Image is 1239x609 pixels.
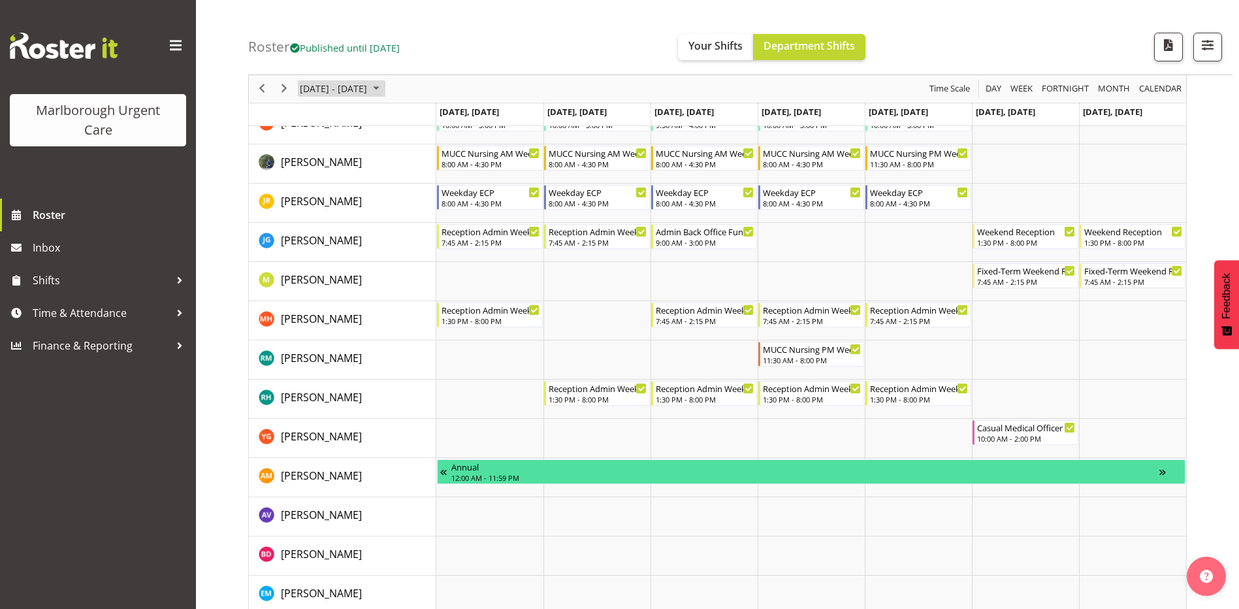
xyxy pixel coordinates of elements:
span: [PERSON_NAME] [281,233,362,248]
div: Margret Hall"s event - Reception Admin Weekday PM Begin From Monday, October 13, 2025 at 1:30:00 ... [437,303,543,327]
div: Yvette Geels"s event - Casual Medical Officer Weekend Begin From Saturday, October 18, 2025 at 10... [973,420,1078,445]
span: [PERSON_NAME] [281,351,362,365]
div: Reception Admin Weekday PM [442,303,539,316]
div: 11:30 AM - 8:00 PM [870,159,968,169]
span: Roster [33,205,189,225]
div: Josephine Godinez"s event - Admin Back Office Functions Begin From Wednesday, October 15, 2025 at... [651,224,757,249]
button: Previous [253,81,271,97]
td: Margret Hall resource [249,301,436,340]
a: [PERSON_NAME] [281,546,362,562]
span: [PERSON_NAME] [281,586,362,601]
div: Casual Medical Officer Weekend [977,421,1075,434]
button: Timeline Week [1008,81,1035,97]
div: 1:30 PM - 8:00 PM [656,394,754,404]
span: Month [1097,81,1131,97]
div: Reception Admin Weekday AM [870,303,968,316]
div: MUCC Nursing AM Weekday [656,146,754,159]
div: Reception Admin Weekday PM [870,382,968,395]
img: Rosterit website logo [10,33,118,59]
td: Beata Danielek resource [249,536,436,576]
div: Margie Vuto"s event - Fixed-Term Weekend Reception Begin From Sunday, October 19, 2025 at 7:45:00... [1080,263,1185,288]
div: Margret Hall"s event - Reception Admin Weekday AM Begin From Thursday, October 16, 2025 at 7:45:0... [758,303,864,327]
div: Margret Hall"s event - Reception Admin Weekday AM Begin From Wednesday, October 15, 2025 at 7:45:... [651,303,757,327]
div: Rochelle Harris"s event - Reception Admin Weekday PM Begin From Tuesday, October 14, 2025 at 1:30... [544,381,650,406]
div: Reception Admin Weekday AM [656,303,754,316]
span: [PERSON_NAME] [281,116,362,130]
span: [DATE], [DATE] [762,106,821,118]
h4: Roster [248,39,400,54]
span: Your Shifts [688,39,743,53]
div: 8:00 AM - 4:30 PM [870,198,968,208]
div: Gloria Varghese"s event - MUCC Nursing AM Weekday Begin From Thursday, October 16, 2025 at 8:00:0... [758,146,864,171]
td: Rachel Murphy resource [249,340,436,380]
td: Gloria Varghese resource [249,144,436,184]
div: 7:45 AM - 2:15 PM [977,276,1075,287]
div: 8:00 AM - 4:30 PM [763,198,861,208]
span: [DATE], [DATE] [547,106,607,118]
div: Reception Admin Weekday PM [763,382,861,395]
td: Jacinta Rangi resource [249,184,436,223]
div: Gloria Varghese"s event - MUCC Nursing PM Weekday Begin From Friday, October 17, 2025 at 11:30:00... [865,146,971,171]
div: MUCC Nursing PM Weekday [763,342,861,355]
div: 10:00 AM - 2:00 PM [977,433,1075,444]
a: [PERSON_NAME] [281,233,362,248]
div: Rochelle Harris"s event - Reception Admin Weekday PM Begin From Wednesday, October 15, 2025 at 1:... [651,381,757,406]
button: Fortnight [1040,81,1091,97]
div: 8:00 AM - 4:30 PM [549,198,647,208]
span: Time & Attendance [33,303,170,323]
div: October 13 - 19, 2025 [295,75,387,103]
div: Fixed-Term Weekend Reception [1084,264,1182,277]
div: 9:00 AM - 3:00 PM [656,237,754,248]
div: 8:00 AM - 4:30 PM [442,159,539,169]
div: MUCC Nursing PM Weekday [870,146,968,159]
span: Department Shifts [764,39,855,53]
td: Alexandra Madigan resource [249,458,436,497]
div: Weekend Reception [1084,225,1182,238]
div: next period [273,75,295,103]
div: Josephine Godinez"s event - Weekend Reception Begin From Sunday, October 19, 2025 at 1:30:00 PM G... [1080,224,1185,249]
span: Finance & Reporting [33,336,170,355]
td: Josephine Godinez resource [249,223,436,262]
div: 8:00 AM - 4:30 PM [656,159,754,169]
button: Filter Shifts [1193,33,1222,61]
div: Weekday ECP [656,186,754,199]
span: [PERSON_NAME] [281,390,362,404]
div: 7:45 AM - 2:15 PM [442,237,539,248]
div: 8:00 AM - 4:30 PM [656,198,754,208]
span: [PERSON_NAME] [281,429,362,444]
a: [PERSON_NAME] [281,272,362,288]
span: Day [984,81,1003,97]
div: previous period [251,75,273,103]
div: 12:00 AM - 11:59 PM [451,472,1159,483]
a: [PERSON_NAME] [281,429,362,444]
div: Weekend Reception [977,225,1075,238]
div: 1:30 PM - 8:00 PM [549,394,647,404]
button: Timeline Month [1096,81,1133,97]
div: 1:30 PM - 8:00 PM [1084,237,1182,248]
a: [PERSON_NAME] [281,154,362,170]
button: Department Shifts [753,34,865,60]
a: [PERSON_NAME] [281,468,362,484]
span: [PERSON_NAME] [281,508,362,522]
span: [DATE], [DATE] [1083,106,1142,118]
div: MUCC Nursing AM Weekday [549,146,647,159]
span: [DATE], [DATE] [869,106,928,118]
div: Josephine Godinez"s event - Weekend Reception Begin From Saturday, October 18, 2025 at 1:30:00 PM... [973,224,1078,249]
div: Rochelle Harris"s event - Reception Admin Weekday PM Begin From Thursday, October 16, 2025 at 1:3... [758,381,864,406]
span: calendar [1138,81,1183,97]
div: Jacinta Rangi"s event - Weekday ECP Begin From Friday, October 17, 2025 at 8:00:00 AM GMT+13:00 E... [865,185,971,210]
span: [DATE], [DATE] [976,106,1035,118]
div: Fixed-Term Weekend Reception [977,264,1075,277]
div: Reception Admin Weekday PM [656,382,754,395]
div: MUCC Nursing AM Weekday [442,146,539,159]
a: [PERSON_NAME] [281,389,362,405]
button: Time Scale [927,81,973,97]
div: Annual [451,460,1159,473]
span: [DATE], [DATE] [440,106,499,118]
div: Josephine Godinez"s event - Reception Admin Weekday AM Begin From Tuesday, October 14, 2025 at 7:... [544,224,650,249]
button: Next [276,81,293,97]
div: Jacinta Rangi"s event - Weekday ECP Begin From Monday, October 13, 2025 at 8:00:00 AM GMT+13:00 E... [437,185,543,210]
div: Margret Hall"s event - Reception Admin Weekday AM Begin From Friday, October 17, 2025 at 7:45:00 ... [865,303,971,327]
div: 8:00 AM - 4:30 PM [549,159,647,169]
